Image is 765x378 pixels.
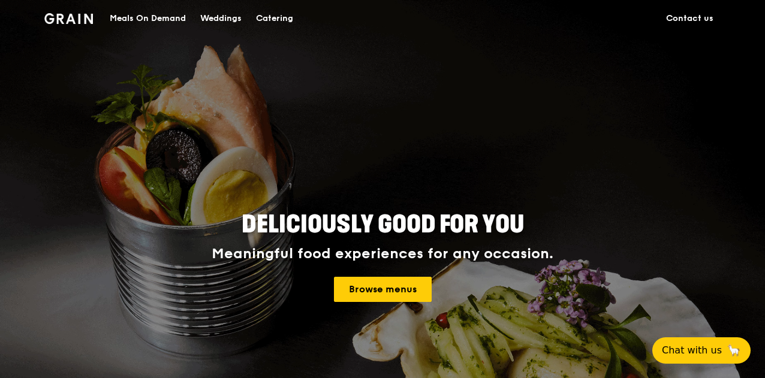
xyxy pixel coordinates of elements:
div: Meaningful food experiences for any occasion. [167,246,598,262]
span: Chat with us [662,343,722,358]
button: Chat with us🦙 [652,337,751,364]
a: Contact us [659,1,721,37]
a: Catering [249,1,300,37]
div: Weddings [200,1,242,37]
div: Catering [256,1,293,37]
span: Deliciously good for you [242,210,524,239]
a: Browse menus [334,277,432,302]
span: 🦙 [727,343,741,358]
a: Weddings [193,1,249,37]
div: Meals On Demand [110,1,186,37]
img: Grain [44,13,93,24]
